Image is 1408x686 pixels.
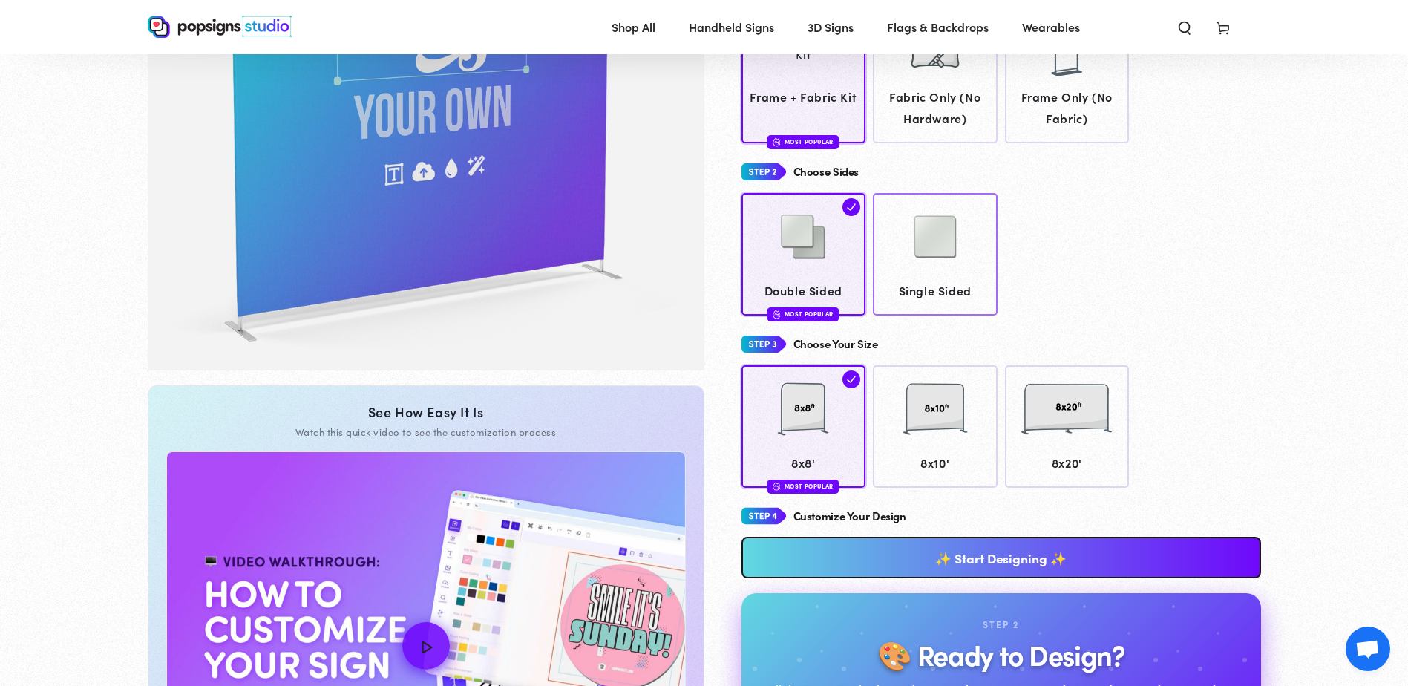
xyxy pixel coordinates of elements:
span: 3D Signs [808,16,854,38]
img: check.svg [842,370,860,388]
a: 3D Signs [796,7,865,47]
img: fire.svg [773,137,781,147]
img: fire.svg [773,481,781,491]
span: 8x10' [880,452,991,474]
span: Handheld Signs [689,16,774,38]
div: Step 2 [983,617,1019,633]
div: See How Easy It Is [166,404,686,420]
span: Frame + Fabric Kit [748,86,859,108]
span: Flags & Backdrops [887,16,989,38]
img: 8x10' [898,372,972,446]
span: Single Sided [880,280,991,301]
img: Step 2 [741,158,786,186]
img: check.svg [842,198,860,216]
span: 8x20' [1012,452,1122,474]
a: Flags & Backdrops [876,7,1000,47]
img: 8x20' [1021,372,1112,446]
span: Fabric Only (No Hardware) [880,86,991,129]
h4: Customize Your Design [793,510,906,523]
div: Most Popular [767,135,839,149]
img: Double Sided [766,200,840,274]
div: Most Popular [767,307,839,321]
img: Step 3 [741,330,786,358]
span: Frame Only (No Fabric) [1012,86,1122,129]
div: Most Popular [767,480,839,494]
a: ✨ Start Designing ✨ [741,537,1261,578]
h4: Choose Your Size [793,338,878,350]
span: 8x8' [748,452,859,474]
h4: Choose Sides [793,166,859,178]
a: Single Sided Single Sided [873,193,998,316]
span: Shop All [612,16,655,38]
span: Double Sided [748,280,859,301]
a: Wearables [1011,7,1091,47]
img: Step 4 [741,503,786,530]
a: 8x20' 8x20' [1005,365,1130,488]
a: 8x10' 8x10' [873,365,998,488]
img: Single Sided [898,200,972,274]
a: Shop All [600,7,667,47]
img: Popsigns Studio [148,16,292,38]
a: 8x8' 8x8' Most Popular [741,365,866,488]
img: fire.svg [773,309,781,319]
h2: 🎨 Ready to Design? [877,639,1124,670]
a: Double Sided Double Sided Most Popular [741,193,866,316]
img: 8x8' [766,372,840,446]
div: Watch this quick video to see the customization process [166,425,686,439]
span: Wearables [1022,16,1080,38]
summary: Search our site [1165,10,1204,43]
a: Open chat [1346,627,1390,671]
a: Handheld Signs [678,7,785,47]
